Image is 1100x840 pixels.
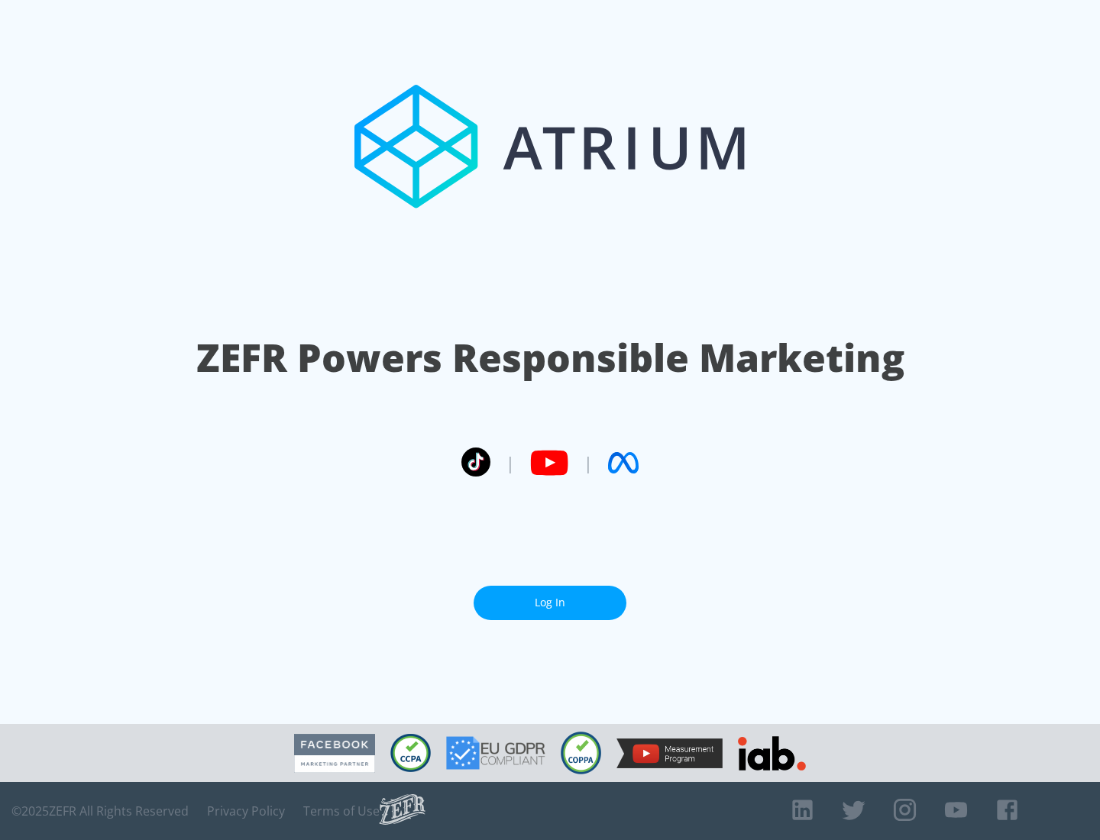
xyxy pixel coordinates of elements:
span: © 2025 ZEFR All Rights Reserved [11,803,189,819]
span: | [584,451,593,474]
h1: ZEFR Powers Responsible Marketing [196,331,904,384]
img: YouTube Measurement Program [616,738,723,768]
img: GDPR Compliant [446,736,545,770]
img: Facebook Marketing Partner [294,734,375,773]
a: Terms of Use [303,803,380,819]
a: Privacy Policy [207,803,285,819]
span: | [506,451,515,474]
img: IAB [738,736,806,771]
img: COPPA Compliant [561,732,601,774]
img: CCPA Compliant [390,734,431,772]
a: Log In [474,586,626,620]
